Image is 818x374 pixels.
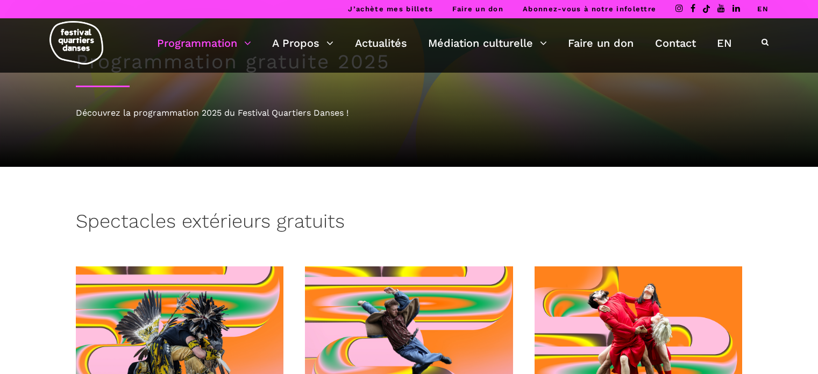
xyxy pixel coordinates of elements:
[452,5,503,13] a: Faire un don
[348,5,433,13] a: J’achète mes billets
[157,34,251,52] a: Programmation
[655,34,696,52] a: Contact
[428,34,547,52] a: Médiation culturelle
[49,21,103,65] img: logo-fqd-med
[568,34,634,52] a: Faire un don
[76,210,345,237] h3: Spectacles extérieurs gratuits
[272,34,333,52] a: A Propos
[523,5,656,13] a: Abonnez-vous à notre infolettre
[717,34,732,52] a: EN
[757,5,769,13] a: EN
[76,106,743,120] div: Découvrez la programmation 2025 du Festival Quartiers Danses !
[355,34,407,52] a: Actualités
